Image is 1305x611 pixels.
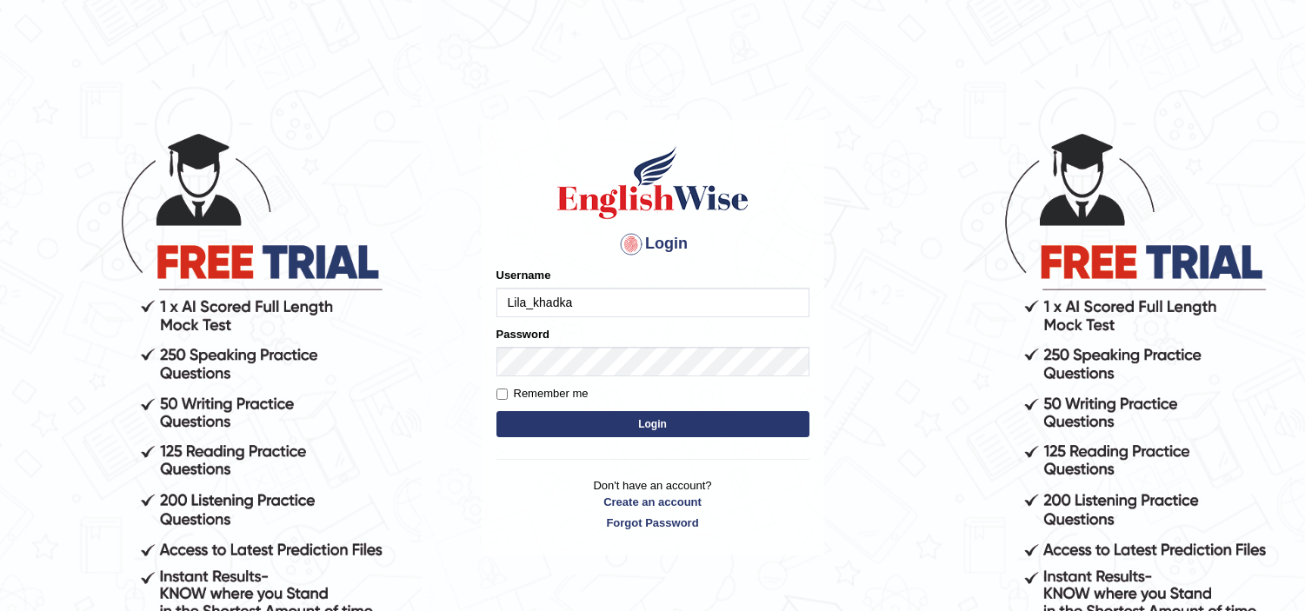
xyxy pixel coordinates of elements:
[496,267,551,283] label: Username
[496,411,809,437] button: Login
[496,385,589,402] label: Remember me
[554,143,752,222] img: Logo of English Wise sign in for intelligent practice with AI
[496,477,809,531] p: Don't have an account?
[496,515,809,531] a: Forgot Password
[496,230,809,258] h4: Login
[496,494,809,510] a: Create an account
[496,389,508,400] input: Remember me
[496,326,549,342] label: Password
